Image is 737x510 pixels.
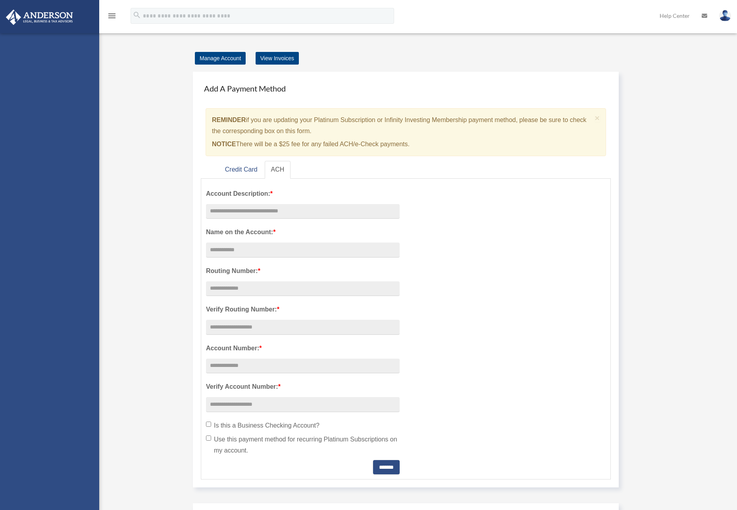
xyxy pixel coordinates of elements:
[206,266,400,277] label: Routing Number:
[206,343,400,354] label: Account Number:
[219,161,264,179] a: Credit Card
[4,10,75,25] img: Anderson Advisors Platinum Portal
[212,139,592,150] p: There will be a $25 fee for any failed ACH/e-Check payments.
[206,381,400,392] label: Verify Account Number:
[206,188,400,199] label: Account Description:
[206,436,211,441] input: Use this payment method for recurring Platinum Subscriptions on my account.
[206,304,400,315] label: Verify Routing Number:
[212,117,246,123] strong: REMINDER
[256,52,299,65] a: View Invoices
[206,227,400,238] label: Name on the Account:
[595,114,600,122] button: Close
[206,422,211,427] input: Is this a Business Checking Account?
[212,141,236,147] strong: NOTICE
[133,11,141,19] i: search
[265,161,291,179] a: ACH
[107,11,117,21] i: menu
[595,113,600,122] span: ×
[107,14,117,21] a: menu
[195,52,246,65] a: Manage Account
[206,434,400,456] label: Use this payment method for recurring Platinum Subscriptions on my account.
[206,108,606,156] div: if you are updating your Platinum Subscription or Infinity Investing Membership payment method, p...
[719,10,731,21] img: User Pic
[206,420,400,431] label: Is this a Business Checking Account?
[201,80,611,97] h4: Add A Payment Method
